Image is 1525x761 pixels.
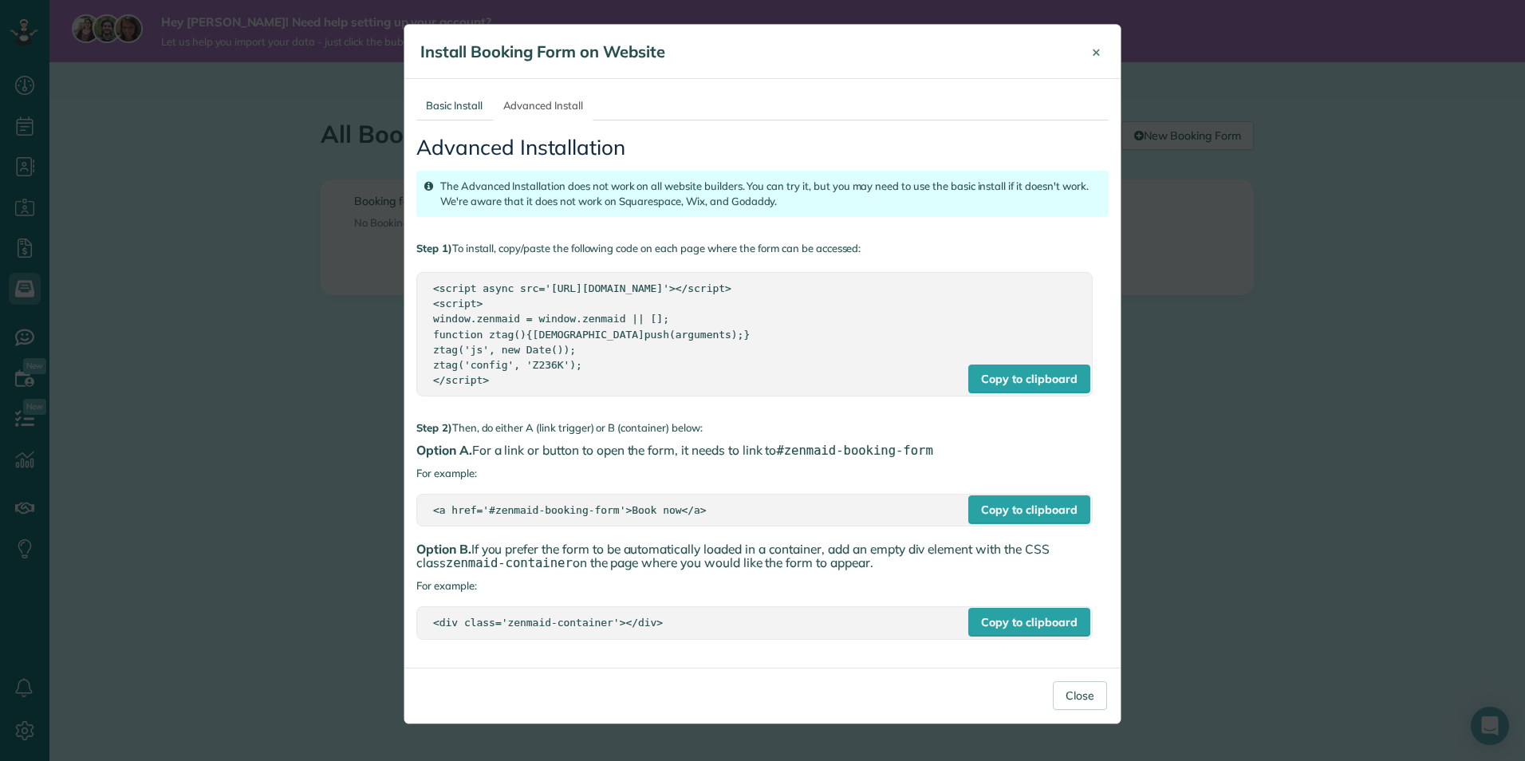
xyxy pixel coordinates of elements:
button: Close [1053,681,1107,710]
h4: If you prefer the form to be automatically loaded in a container, add an empty div element with t... [416,542,1109,570]
span: #zenmaid-booking-form [776,444,932,458]
span: Option A. [416,442,472,458]
div: <a href='#zenmaid-booking-form'>Book now</a> [433,503,1076,518]
span: zenmaid-container [446,556,573,570]
p: Then, do either A (link trigger) or B (container) below: [416,420,1109,436]
a: Advanced Install [494,91,593,120]
div: <div class='zenmaid-container'></div> [433,615,1076,630]
strong: Step 1) [416,242,452,254]
div: <script async src='[URL][DOMAIN_NAME]'></script> <script> window.zenmaid = window.zenmaid || []; ... [433,281,1076,387]
div: Copy to clipboard [968,495,1090,524]
h4: Install Booking Form on Website [420,41,1066,63]
button: Close [1080,33,1113,71]
a: Basic Install [416,91,492,120]
div: Copy to clipboard [968,608,1090,637]
div: Copy to clipboard [968,365,1090,393]
span: Option B. [416,541,471,557]
h4: For a link or button to open the form, it needs to link to [416,444,1109,458]
strong: Step 2) [416,421,452,434]
p: To install, copy/paste the following code on each page where the form can be accessed: [416,241,1109,256]
div: For example: For example: [416,120,1109,656]
h3: Advanced Installation [416,136,1109,160]
span: × [1092,42,1101,61]
div: The Advanced Installation does not work on all website builders. You can try it, but you may need... [416,171,1109,217]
